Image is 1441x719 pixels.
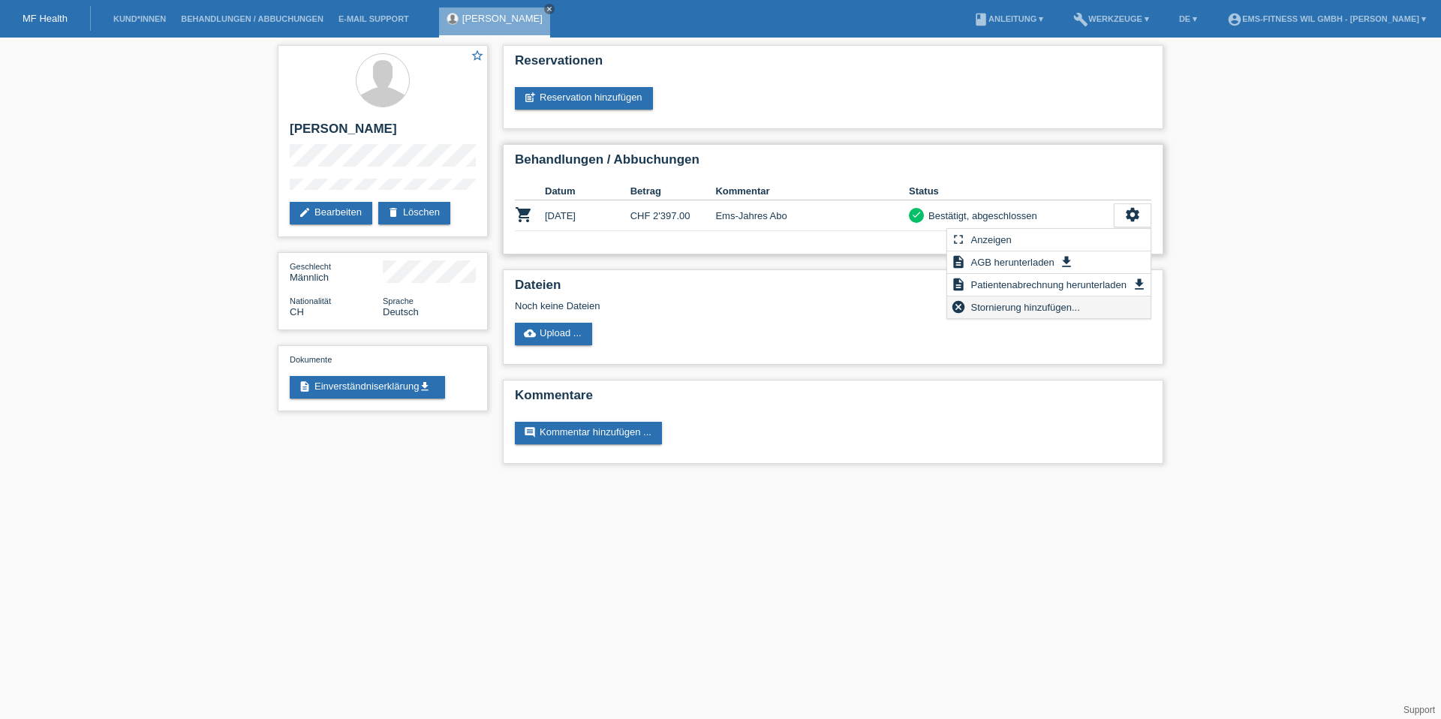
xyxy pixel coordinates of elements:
span: Sprache [383,296,414,305]
span: Deutsch [383,306,419,317]
i: get_app [419,381,431,393]
span: Geschlecht [290,262,331,271]
a: Support [1403,705,1435,715]
h2: Dateien [515,278,1151,300]
td: Ems-Jahres Abo [715,200,909,231]
a: post_addReservation hinzufügen [515,87,653,110]
span: Schweiz [290,306,304,317]
h2: Behandlungen / Abbuchungen [515,152,1151,175]
i: delete [387,206,399,218]
a: [PERSON_NAME] [462,13,543,24]
i: check [911,209,922,220]
a: account_circleEMS-Fitness Wil GmbH - [PERSON_NAME] ▾ [1220,14,1433,23]
div: Männlich [290,260,383,283]
a: close [544,4,555,14]
span: Dokumente [290,355,332,364]
div: Noch keine Dateien [515,300,973,311]
span: Nationalität [290,296,331,305]
a: Kund*innen [106,14,173,23]
i: comment [524,426,536,438]
a: DE ▾ [1172,14,1205,23]
span: Anzeigen [969,230,1014,248]
i: post_add [524,92,536,104]
i: close [546,5,553,13]
a: editBearbeiten [290,202,372,224]
th: Kommentar [715,182,909,200]
i: fullscreen [951,232,966,247]
i: settings [1124,206,1141,223]
i: account_circle [1227,12,1242,27]
th: Datum [545,182,630,200]
a: E-Mail Support [331,14,417,23]
th: Status [909,182,1114,200]
h2: [PERSON_NAME] [290,122,476,144]
a: star_border [471,49,484,65]
i: build [1073,12,1088,27]
a: descriptionEinverständniserklärungget_app [290,376,445,399]
h2: Reservationen [515,53,1151,76]
a: cloud_uploadUpload ... [515,323,592,345]
i: description [299,381,311,393]
i: POSP00026450 [515,206,533,224]
a: bookAnleitung ▾ [966,14,1051,23]
a: Behandlungen / Abbuchungen [173,14,331,23]
i: cloud_upload [524,327,536,339]
td: [DATE] [545,200,630,231]
i: edit [299,206,311,218]
th: Betrag [630,182,716,200]
h2: Kommentare [515,388,1151,411]
a: buildWerkzeuge ▾ [1066,14,1157,23]
i: book [973,12,988,27]
i: star_border [471,49,484,62]
span: AGB herunterladen [969,253,1057,271]
a: commentKommentar hinzufügen ... [515,422,662,444]
td: CHF 2'397.00 [630,200,716,231]
a: MF Health [23,13,68,24]
a: deleteLöschen [378,202,450,224]
div: Bestätigt, abgeschlossen [924,208,1037,224]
